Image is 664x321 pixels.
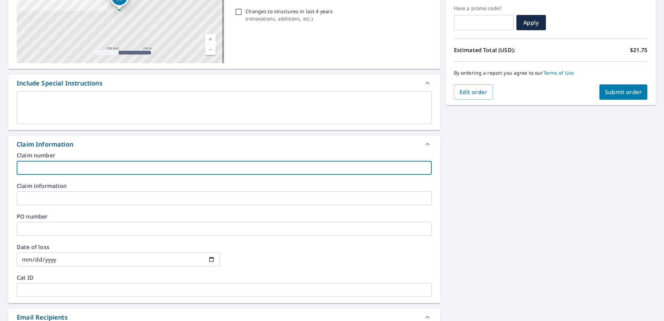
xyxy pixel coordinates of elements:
label: Have a promo code? [454,5,514,11]
p: Estimated Total (USD): [454,46,551,54]
label: Claim number [17,153,432,158]
span: Apply [522,19,540,26]
p: By ordering a report you agree to our [454,70,647,76]
div: Claim Information [8,136,440,153]
a: Current Level 17, Zoom In [205,34,216,44]
a: Terms of Use [543,69,574,76]
div: Include Special Instructions [8,75,440,91]
button: Submit order [599,84,648,100]
button: Apply [516,15,546,30]
a: Current Level 17, Zoom Out [205,44,216,55]
label: Cat ID [17,275,432,280]
label: Date of loss [17,244,220,250]
div: Include Special Instructions [17,79,102,88]
p: ( renovations, additions, etc. ) [246,15,333,22]
p: Changes to structures in last 4 years [246,8,333,15]
span: Edit order [459,88,488,96]
div: Claim Information [17,140,73,149]
p: $21.75 [630,46,647,54]
button: Edit order [454,84,493,100]
label: PO number [17,214,432,219]
span: Submit order [605,88,642,96]
label: Claim information [17,183,432,189]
